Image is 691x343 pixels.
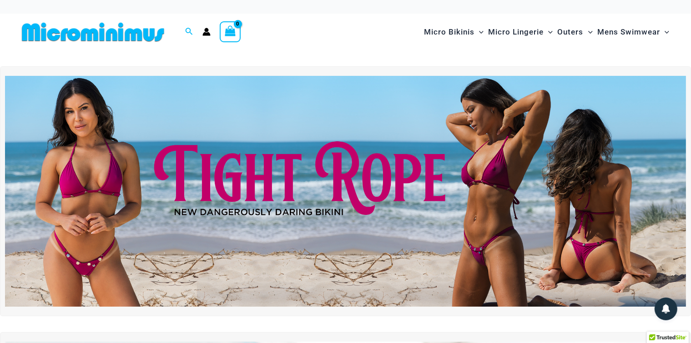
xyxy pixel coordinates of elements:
a: Micro BikinisMenu ToggleMenu Toggle [422,18,486,46]
a: Search icon link [185,26,193,38]
a: OutersMenu ToggleMenu Toggle [555,18,595,46]
img: MM SHOP LOGO FLAT [18,22,168,42]
span: Micro Bikinis [424,20,474,44]
span: Menu Toggle [660,20,669,44]
span: Micro Lingerie [488,20,544,44]
span: Outers [558,20,584,44]
img: Tight Rope Pink Bikini [5,76,686,307]
span: Mens Swimwear [597,20,660,44]
a: Micro LingerieMenu ToggleMenu Toggle [486,18,555,46]
nav: Site Navigation [420,17,673,47]
span: Menu Toggle [474,20,484,44]
span: Menu Toggle [544,20,553,44]
a: Account icon link [202,28,211,36]
a: Mens SwimwearMenu ToggleMenu Toggle [595,18,671,46]
span: Menu Toggle [584,20,593,44]
a: View Shopping Cart, empty [220,21,241,42]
